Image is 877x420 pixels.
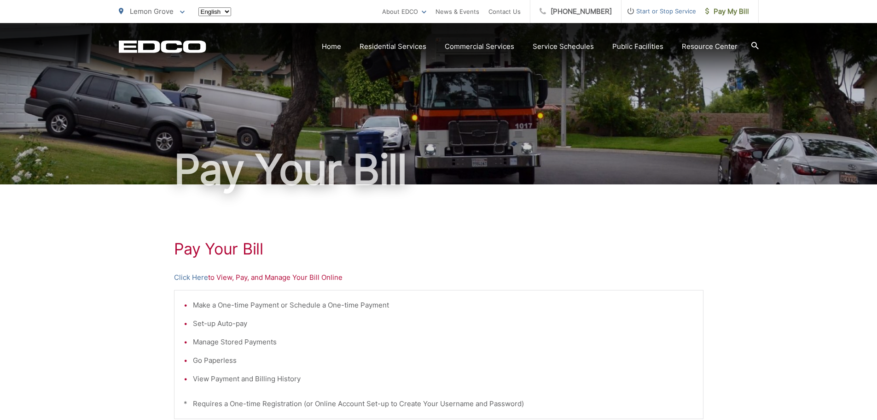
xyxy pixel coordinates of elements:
[322,41,341,52] a: Home
[445,41,514,52] a: Commercial Services
[612,41,663,52] a: Public Facilities
[360,41,426,52] a: Residential Services
[488,6,521,17] a: Contact Us
[193,337,694,348] li: Manage Stored Payments
[436,6,479,17] a: News & Events
[174,272,208,283] a: Click Here
[193,373,694,385] li: View Payment and Billing History
[174,272,703,283] p: to View, Pay, and Manage Your Bill Online
[193,318,694,329] li: Set-up Auto-pay
[119,147,759,193] h1: Pay Your Bill
[533,41,594,52] a: Service Schedules
[174,240,703,258] h1: Pay Your Bill
[705,6,749,17] span: Pay My Bill
[198,7,231,16] select: Select a language
[382,6,426,17] a: About EDCO
[184,398,694,409] p: * Requires a One-time Registration (or Online Account Set-up to Create Your Username and Password)
[119,40,206,53] a: EDCD logo. Return to the homepage.
[193,300,694,311] li: Make a One-time Payment or Schedule a One-time Payment
[193,355,694,366] li: Go Paperless
[130,7,174,16] span: Lemon Grove
[682,41,738,52] a: Resource Center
